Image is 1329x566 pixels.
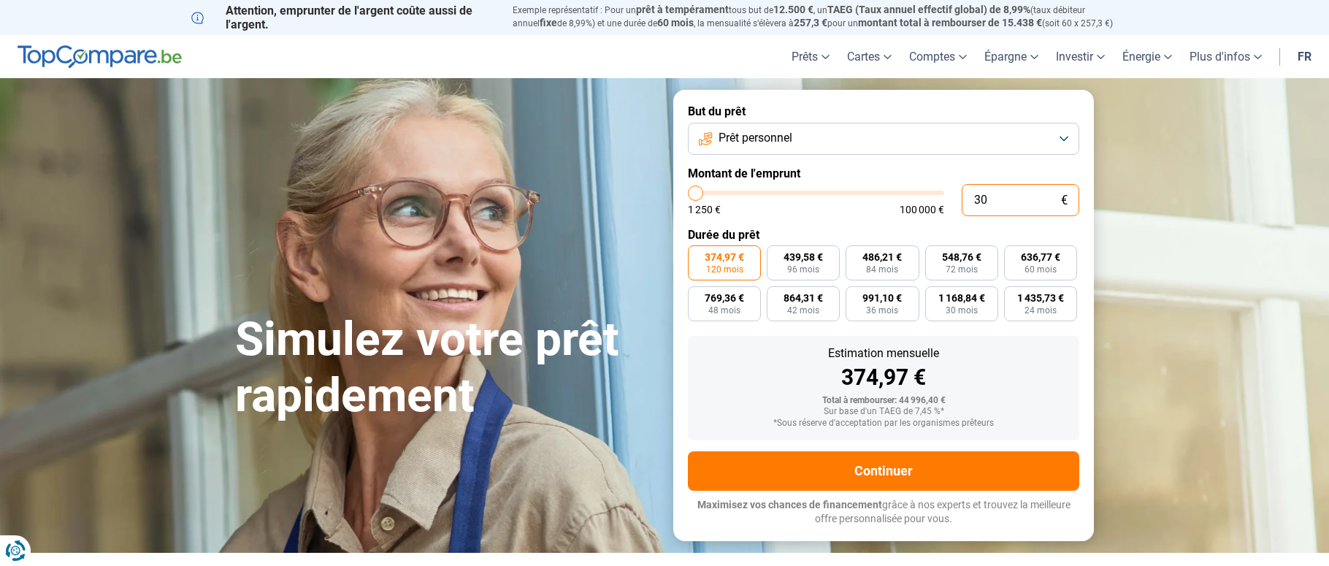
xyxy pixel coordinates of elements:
span: 60 mois [1024,265,1057,274]
img: TopCompare [18,45,182,69]
p: Exemple représentatif : Pour un tous but de , un (taux débiteur annuel de 8,99%) et une durée de ... [513,4,1138,30]
span: montant total à rembourser de 15.438 € [858,17,1042,28]
div: 374,97 € [700,367,1068,389]
p: grâce à nos experts et trouvez la meilleure offre personnalisée pour vous. [688,498,1079,527]
a: Épargne [976,35,1047,78]
span: 257,3 € [794,17,827,28]
span: 374,97 € [705,252,744,262]
span: fixe [540,17,557,28]
span: prêt à tempérament [636,4,729,15]
span: 36 mois [866,306,898,315]
span: Prêt personnel [719,130,792,146]
button: Prêt personnel [688,123,1079,155]
span: 42 mois [787,306,819,315]
div: Estimation mensuelle [700,348,1068,359]
span: 72 mois [946,265,978,274]
span: 48 mois [708,306,740,315]
span: 1 168,84 € [938,293,985,303]
span: 96 mois [787,265,819,274]
span: 864,31 € [784,293,823,303]
div: Sur base d'un TAEG de 7,45 %* [700,407,1068,417]
h1: Simulez votre prêt rapidement [235,312,656,424]
label: Durée du prêt [688,228,1079,242]
span: 120 mois [706,265,743,274]
div: Total à rembourser: 44 996,40 € [700,396,1068,406]
label: Montant de l'emprunt [688,167,1079,180]
span: 769,36 € [705,293,744,303]
p: Attention, emprunter de l'argent coûte aussi de l'argent. [191,4,495,31]
span: 636,77 € [1021,252,1060,262]
span: Maximisez vos chances de financement [697,499,882,510]
button: Continuer [688,451,1079,491]
a: Cartes [838,35,900,78]
span: 60 mois [657,17,694,28]
span: 1 250 € [688,204,721,215]
a: Investir [1047,35,1114,78]
span: 486,21 € [862,252,902,262]
span: 84 mois [866,265,898,274]
span: 439,58 € [784,252,823,262]
span: 30 mois [946,306,978,315]
span: € [1061,194,1068,207]
a: Énergie [1114,35,1181,78]
span: 991,10 € [862,293,902,303]
div: *Sous réserve d'acceptation par les organismes prêteurs [700,418,1068,429]
span: 548,76 € [942,252,981,262]
span: 24 mois [1024,306,1057,315]
a: fr [1289,35,1320,78]
label: But du prêt [688,104,1079,118]
span: 1 435,73 € [1017,293,1064,303]
a: Prêts [783,35,838,78]
span: TAEG (Taux annuel effectif global) de 8,99% [827,4,1030,15]
a: Plus d'infos [1181,35,1271,78]
span: 12.500 € [773,4,813,15]
span: 100 000 € [900,204,944,215]
a: Comptes [900,35,976,78]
